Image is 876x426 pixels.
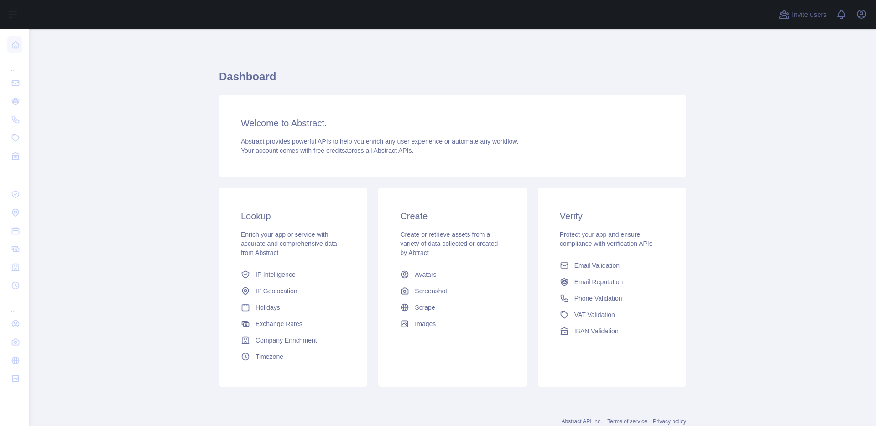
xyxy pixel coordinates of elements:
span: Invite users [792,10,827,20]
h3: Welcome to Abstract. [241,117,664,130]
span: Email Validation [574,261,620,270]
a: IP Intelligence [237,266,349,283]
span: Timezone [255,352,283,361]
a: Privacy policy [653,418,686,425]
a: IBAN Validation [556,323,668,339]
span: Create or retrieve assets from a variety of data collected or created by Abtract [400,231,498,256]
span: IP Intelligence [255,270,296,279]
a: Email Reputation [556,274,668,290]
div: ... [7,166,22,184]
a: Avatars [396,266,508,283]
a: IP Geolocation [237,283,349,299]
h3: Verify [560,210,664,223]
a: Images [396,316,508,332]
button: Invite users [777,7,829,22]
span: Enrich your app or service with accurate and comprehensive data from Abstract [241,231,337,256]
a: Timezone [237,348,349,365]
span: Exchange Rates [255,319,302,328]
h1: Dashboard [219,69,686,91]
a: Holidays [237,299,349,316]
span: Company Enrichment [255,336,317,345]
div: ... [7,55,22,73]
span: Holidays [255,303,280,312]
span: Images [415,319,436,328]
a: Company Enrichment [237,332,349,348]
span: free credits [313,147,345,154]
a: Exchange Rates [237,316,349,332]
span: IBAN Validation [574,327,619,336]
span: Protect your app and ensure compliance with verification APIs [560,231,652,247]
span: Email Reputation [574,277,623,286]
span: Avatars [415,270,436,279]
a: Abstract API Inc. [562,418,602,425]
span: Screenshot [415,286,447,296]
a: Email Validation [556,257,668,274]
span: Abstract provides powerful APIs to help you enrich any user experience or automate any workflow. [241,138,519,145]
h3: Create [400,210,505,223]
span: Your account comes with across all Abstract APIs. [241,147,413,154]
span: VAT Validation [574,310,615,319]
a: Scrape [396,299,508,316]
span: Phone Validation [574,294,622,303]
a: VAT Validation [556,307,668,323]
a: Terms of service [607,418,647,425]
h3: Lookup [241,210,345,223]
div: ... [7,296,22,314]
a: Screenshot [396,283,508,299]
a: Phone Validation [556,290,668,307]
span: Scrape [415,303,435,312]
span: IP Geolocation [255,286,297,296]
